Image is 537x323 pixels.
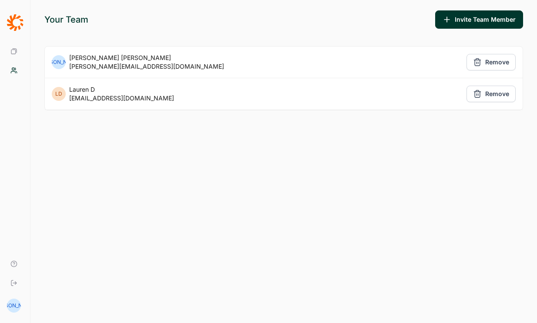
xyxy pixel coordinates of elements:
[52,87,66,101] div: LD
[44,13,88,26] span: Your Team
[69,53,224,62] div: [PERSON_NAME] [PERSON_NAME]
[435,10,523,29] button: Invite Team Member
[7,299,21,313] div: [PERSON_NAME]
[69,94,174,103] div: [EMAIL_ADDRESS][DOMAIN_NAME]
[69,62,224,71] div: [PERSON_NAME][EMAIL_ADDRESS][DOMAIN_NAME]
[467,86,516,102] button: Remove
[69,85,174,94] div: Lauren D
[52,55,66,69] div: [PERSON_NAME]
[467,54,516,70] button: Remove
